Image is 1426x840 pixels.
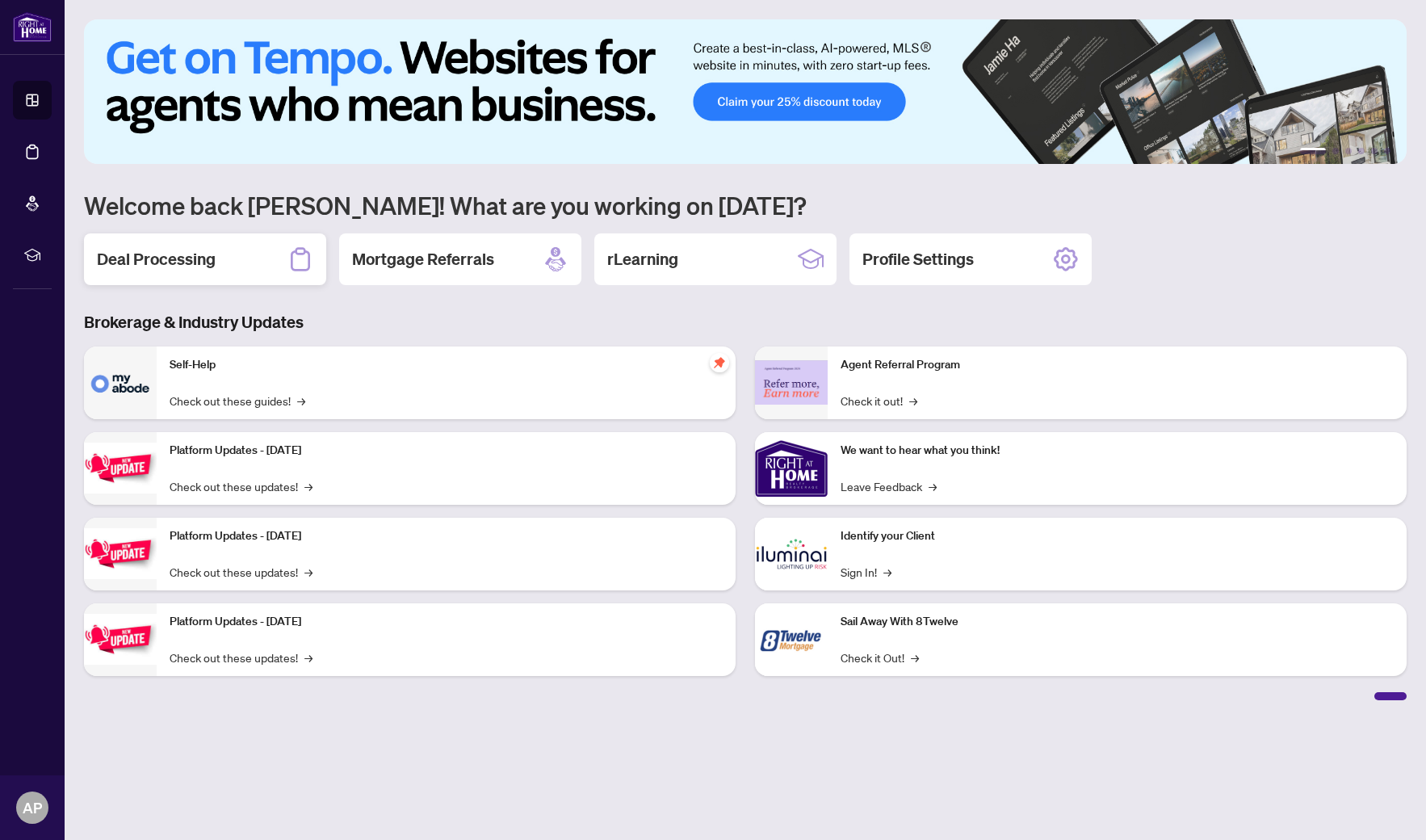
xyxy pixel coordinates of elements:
[841,392,917,409] a: Check it out!→
[304,477,312,495] span: →
[1371,148,1378,154] button: 5
[909,392,917,409] span: →
[841,356,1394,374] p: Agent Referral Program
[862,248,974,271] h2: Profile Settings
[755,432,828,505] img: We want to hear what you think!
[84,190,1407,220] h1: Welcome back [PERSON_NAME]! What are you working on [DATE]?
[710,353,729,372] span: pushpin
[84,311,1407,334] h3: Brokerage & Industry Updates
[841,477,937,495] a: Leave Feedback→
[170,442,723,460] p: Platform Updates - [DATE]
[304,649,312,666] span: →
[297,392,305,409] span: →
[755,603,828,676] img: Sail Away With 8Twelve
[1384,148,1390,154] button: 6
[841,527,1394,545] p: Identify your Client
[352,248,494,271] h2: Mortgage Referrals
[841,563,891,581] a: Sign In!→
[883,563,891,581] span: →
[84,443,157,493] img: Platform Updates - July 21, 2025
[755,518,828,590] img: Identify your Client
[1358,148,1365,154] button: 4
[97,248,216,271] h2: Deal Processing
[304,563,312,581] span: →
[170,649,312,666] a: Check out these updates!→
[170,563,312,581] a: Check out these updates!→
[755,360,828,405] img: Agent Referral Program
[170,477,312,495] a: Check out these updates!→
[911,649,919,666] span: →
[1300,148,1326,154] button: 1
[23,796,42,819] span: AP
[84,528,157,579] img: Platform Updates - July 8, 2025
[84,614,157,665] img: Platform Updates - June 23, 2025
[84,346,157,419] img: Self-Help
[841,649,919,666] a: Check it Out!→
[170,392,305,409] a: Check out these guides!→
[170,527,723,545] p: Platform Updates - [DATE]
[1332,148,1339,154] button: 2
[84,19,1407,164] img: Slide 0
[1345,148,1352,154] button: 3
[170,356,723,374] p: Self-Help
[929,477,937,495] span: →
[841,613,1394,631] p: Sail Away With 8Twelve
[1361,783,1410,832] button: Open asap
[13,12,52,42] img: logo
[841,442,1394,460] p: We want to hear what you think!
[607,248,678,271] h2: rLearning
[170,613,723,631] p: Platform Updates - [DATE]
